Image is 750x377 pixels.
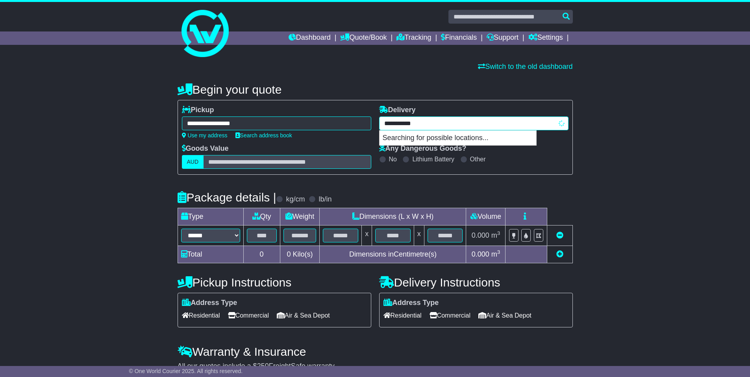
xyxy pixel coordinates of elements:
[478,63,572,70] a: Switch to the old dashboard
[182,144,229,153] label: Goods Value
[178,345,573,358] h4: Warranty & Insurance
[280,208,320,225] td: Weight
[340,31,387,45] a: Quote/Book
[182,132,228,139] a: Use my address
[257,362,269,370] span: 250
[556,250,563,258] a: Add new item
[487,31,519,45] a: Support
[472,231,489,239] span: 0.000
[470,155,486,163] label: Other
[379,106,416,115] label: Delivery
[430,309,470,322] span: Commercial
[243,208,280,225] td: Qty
[528,31,563,45] a: Settings
[362,225,372,246] td: x
[235,132,292,139] a: Search address book
[466,208,506,225] td: Volume
[389,155,397,163] label: No
[289,31,331,45] a: Dashboard
[320,246,466,263] td: Dimensions in Centimetre(s)
[379,116,569,130] typeahead: Please provide city
[178,362,573,371] div: All our quotes include a $ FreightSafe warranty.
[182,155,204,169] label: AUD
[491,250,500,258] span: m
[129,368,243,374] span: © One World Courier 2025. All rights reserved.
[243,246,280,263] td: 0
[478,309,531,322] span: Air & Sea Depot
[472,250,489,258] span: 0.000
[178,276,371,289] h4: Pickup Instructions
[178,208,243,225] td: Type
[178,246,243,263] td: Total
[287,250,291,258] span: 0
[379,276,573,289] h4: Delivery Instructions
[286,195,305,204] label: kg/cm
[277,309,330,322] span: Air & Sea Depot
[491,231,500,239] span: m
[379,144,467,153] label: Any Dangerous Goods?
[383,299,439,307] label: Address Type
[228,309,269,322] span: Commercial
[556,231,563,239] a: Remove this item
[320,208,466,225] td: Dimensions (L x W x H)
[182,299,237,307] label: Address Type
[497,249,500,255] sup: 3
[380,131,536,146] p: Searching for possible locations...
[178,83,573,96] h4: Begin your quote
[280,246,320,263] td: Kilo(s)
[182,309,220,322] span: Residential
[396,31,431,45] a: Tracking
[383,309,422,322] span: Residential
[414,225,424,246] td: x
[182,106,214,115] label: Pickup
[497,230,500,236] sup: 3
[178,191,276,204] h4: Package details |
[441,31,477,45] a: Financials
[412,155,454,163] label: Lithium Battery
[319,195,331,204] label: lb/in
